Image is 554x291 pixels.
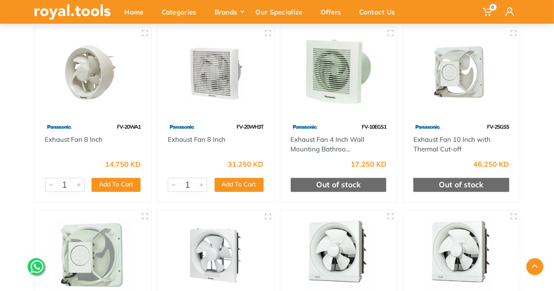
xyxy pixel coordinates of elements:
[314,3,353,21] div: Offers
[353,3,407,21] div: Contact Us
[291,178,387,192] div: Out of stock
[237,123,264,130] span: FV-20WH3T
[490,4,497,11] span: 0
[42,35,144,111] img: Royal Tools - Exhaust Fan 8 Inch
[34,4,111,20] img: royal.tools Logo
[119,3,155,21] div: Home
[168,119,196,135] img: 79.webp
[413,119,442,135] img: 79.webp
[45,119,74,135] img: 79.webp
[291,119,319,135] img: 79.webp
[474,161,509,168] div: 46.250 KD
[411,35,512,111] img: Royal Tools - Exhaust Fan 10 Inch with Thermal Cut-off
[250,3,314,21] div: Our Specialize
[45,135,103,144] a: Exhaust Fan 8 Inch
[351,161,386,168] div: 17.250 KD
[215,178,264,192] button: Add To Cart
[155,3,208,21] div: Categories
[362,123,386,130] span: FV-10EGS1
[487,123,509,130] span: FV-25GS5
[413,135,490,154] a: Exhaust Fan 10 Inch with Thermal Cut-off
[105,161,141,168] div: 14.750 KD
[92,178,141,192] button: Add To Cart
[208,3,250,21] div: Brands
[117,123,141,130] span: FV-20WA1
[288,35,389,111] img: Royal Tools - Exhaust Fan 4 Inch Wall Mounting Bathroom
[228,161,264,168] div: 31.250 KD
[291,135,365,154] a: Exhaust Fan 4 Inch Wall Mounting Bathroo...
[165,35,266,111] img: Royal Tools - Exhaust Fan 8 Inch
[168,135,226,144] a: Exhaust Fan 8 Inch
[413,178,509,192] div: Out of stock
